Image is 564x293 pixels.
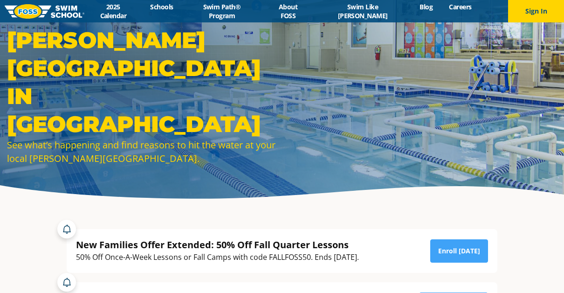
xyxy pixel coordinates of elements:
[430,239,488,263] a: Enroll [DATE]
[142,2,181,11] a: Schools
[314,2,412,20] a: Swim Like [PERSON_NAME]
[76,251,359,264] div: 50% Off Once-A-Week Lessons or Fall Camps with code FALLFOSS50. Ends [DATE].
[412,2,441,11] a: Blog
[76,238,359,251] div: New Families Offer Extended: 50% Off Fall Quarter Lessons
[5,4,84,19] img: FOSS Swim School Logo
[441,2,480,11] a: Careers
[262,2,314,20] a: About FOSS
[7,138,277,165] div: See what’s happening and find reasons to hit the water at your local [PERSON_NAME][GEOGRAPHIC_DATA].
[181,2,262,20] a: Swim Path® Program
[7,26,277,138] h1: [PERSON_NAME][GEOGRAPHIC_DATA] in [GEOGRAPHIC_DATA]
[84,2,142,20] a: 2025 Calendar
